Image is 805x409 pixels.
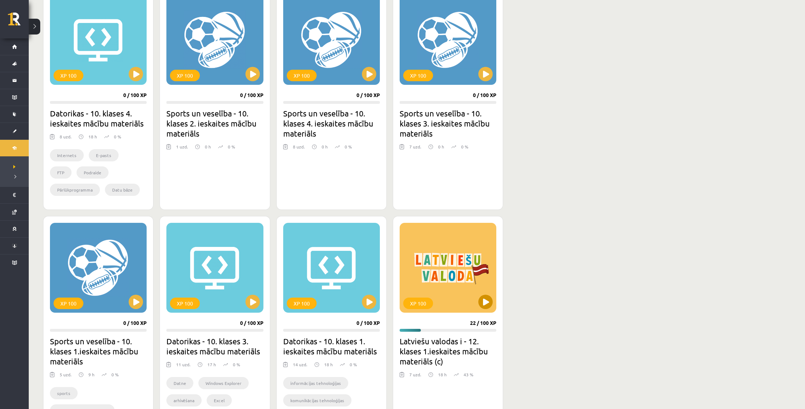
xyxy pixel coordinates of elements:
[207,394,232,406] li: Excel
[350,361,357,368] p: 0 %
[60,133,72,144] div: 8 uzd.
[88,133,97,140] p: 18 h
[114,133,121,140] p: 0 %
[293,143,305,154] div: 8 uzd.
[50,387,78,399] li: sports
[207,361,216,368] p: 17 h
[283,377,348,389] li: informācijas tehnoloģijas
[464,371,473,378] p: 43 %
[50,108,147,128] h2: Datorikas - 10. klases 4. ieskaites mācību materiāls
[176,143,188,154] div: 1 uzd.
[105,184,140,196] li: Datu bāze
[283,336,380,356] h2: Datorikas - 10. klases 1. ieskaites mācību materiāls
[403,70,433,81] div: XP 100
[438,371,447,378] p: 18 h
[400,108,496,138] h2: Sports un veselība - 10. klases 3. ieskaites mācību materiāls
[170,70,200,81] div: XP 100
[166,394,202,406] li: arhivēšana
[233,361,240,368] p: 0 %
[88,371,95,378] p: 9 h
[438,143,444,150] p: 0 h
[50,166,72,179] li: FTP
[89,149,119,161] li: E-pasts
[170,298,200,309] div: XP 100
[77,166,109,179] li: Podraide
[54,298,83,309] div: XP 100
[50,336,147,366] h2: Sports un veselība - 10. klases 1.ieskaites mācību materiāls
[166,336,263,356] h2: Datorikas - 10. klases 3. ieskaites mācību materiāls
[166,108,263,138] h2: Sports un veselība - 10. klases 2. ieskaites mācību materiāls
[409,371,421,382] div: 7 uzd.
[176,361,190,372] div: 11 uzd.
[60,371,72,382] div: 5 uzd.
[8,13,29,31] a: Rīgas 1. Tālmācības vidusskola
[283,108,380,138] h2: Sports un veselība - 10. klases 4. ieskaites mācību materiāls
[50,149,84,161] li: Internets
[403,298,433,309] div: XP 100
[228,143,235,150] p: 0 %
[461,143,468,150] p: 0 %
[111,371,119,378] p: 0 %
[400,336,496,366] h2: Latviešu valodas i - 12. klases 1.ieskaites mācību materiāls (c)
[409,143,421,154] div: 7 uzd.
[166,377,193,389] li: Datne
[345,143,352,150] p: 0 %
[322,143,328,150] p: 0 h
[287,70,317,81] div: XP 100
[287,298,317,309] div: XP 100
[205,143,211,150] p: 0 h
[198,377,249,389] li: Windows Explorer
[283,394,351,406] li: komunikācijas tehnoloģijas
[50,184,100,196] li: Pārlūkprogramma
[324,361,333,368] p: 18 h
[54,70,83,81] div: XP 100
[293,361,307,372] div: 14 uzd.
